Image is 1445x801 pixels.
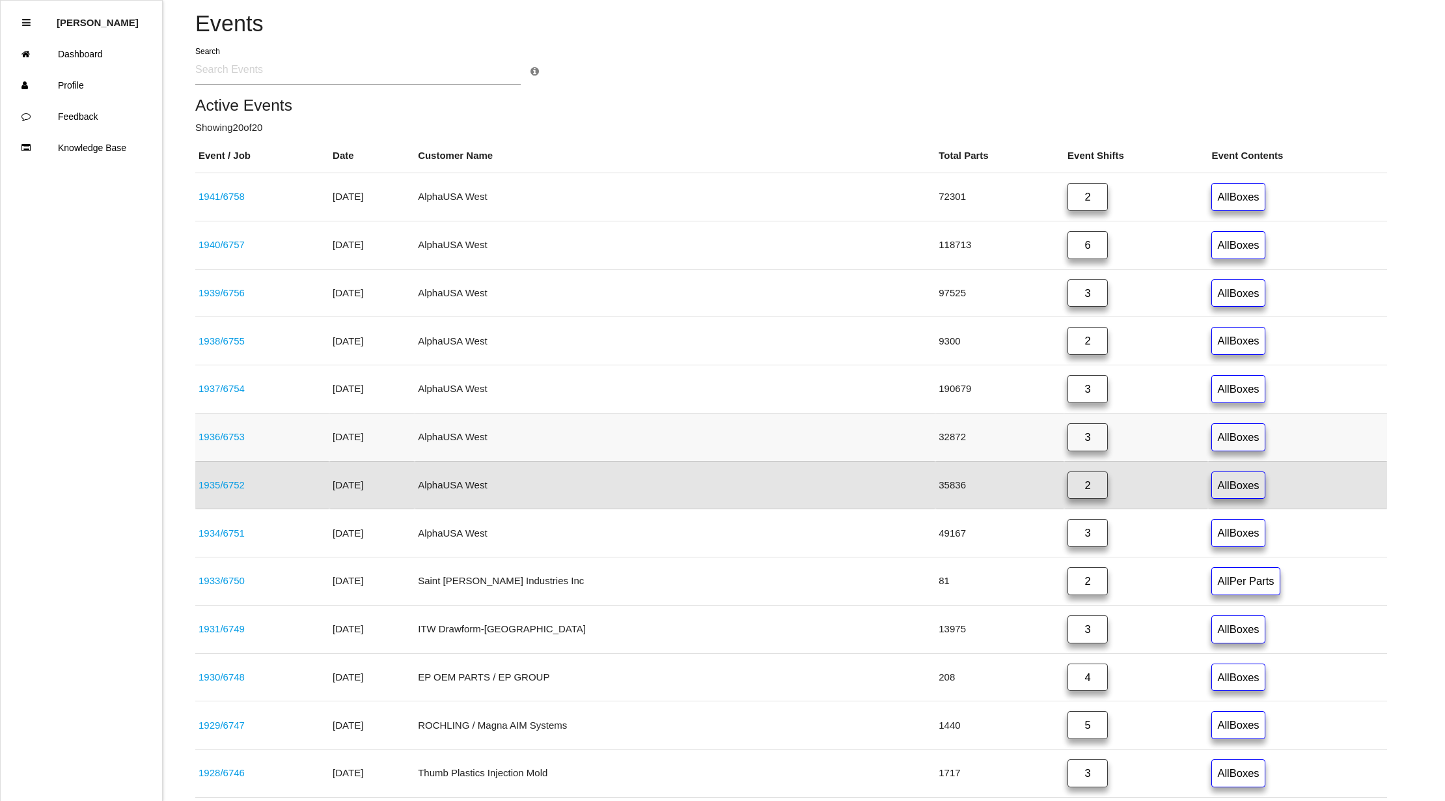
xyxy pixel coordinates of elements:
[1,70,162,101] a: Profile
[1067,279,1108,307] a: 3
[1211,519,1265,547] a: AllBoxes
[199,527,245,539] a: 1934/6751
[1067,183,1108,211] a: 2
[1064,139,1208,173] th: Event Shifts
[199,335,245,346] a: 1938/6755
[415,509,935,557] td: AlphaUSA West
[415,750,935,798] td: Thumb Plastics Injection Mold
[199,191,245,202] a: 1941/6758
[935,173,1064,221] td: 72301
[530,66,539,77] a: Search Info
[195,96,1387,114] h5: Active Events
[1211,183,1265,211] a: AllBoxes
[199,671,245,682] a: 1930/6748
[415,317,935,365] td: AlphaUSA West
[415,413,935,461] td: AlphaUSA West
[1211,423,1265,451] a: AllBoxes
[415,701,935,750] td: ROCHLING / Magna AIM Systems
[329,269,415,317] td: [DATE]
[935,317,1064,365] td: 9300
[199,383,245,394] a: 1937/6754
[329,653,415,701] td: [DATE]
[329,605,415,653] td: [DATE]
[415,365,935,414] td: AlphaUSA West
[1211,664,1265,692] a: AllBoxes
[935,701,1064,750] td: 1440
[935,221,1064,269] td: 118713
[1,38,162,70] a: Dashboard
[1,101,162,132] a: Feedback
[415,461,935,509] td: AlphaUSA West
[1211,759,1265,787] a: AllBoxes
[415,269,935,317] td: AlphaUSA West
[1211,279,1265,307] a: AllBoxes
[935,605,1064,653] td: 13975
[329,317,415,365] td: [DATE]
[1067,423,1108,451] a: 3
[199,575,245,586] a: 1933/6750
[329,461,415,509] td: [DATE]
[199,623,245,634] a: 1931/6749
[1211,615,1265,643] a: AllBoxes
[195,120,1387,135] p: Showing 20 of 20
[1211,375,1265,403] a: AllBoxes
[329,221,415,269] td: [DATE]
[329,173,415,221] td: [DATE]
[199,720,245,731] a: 1929/6747
[329,701,415,750] td: [DATE]
[1211,567,1280,595] a: AllPer Parts
[329,509,415,557] td: [DATE]
[1067,615,1108,643] a: 3
[1067,664,1108,692] a: 4
[1067,519,1108,547] a: 3
[935,509,1064,557] td: 49167
[935,139,1064,173] th: Total Parts
[1067,327,1108,355] a: 2
[1067,231,1108,259] a: 6
[935,269,1064,317] td: 97525
[195,46,220,57] label: Search
[199,287,245,298] a: 1939/6756
[1208,139,1387,173] th: Event Contents
[415,653,935,701] td: EP OEM PARTS / EP GROUP
[1211,471,1265,499] a: AllBoxes
[1067,567,1108,595] a: 2
[935,461,1064,509] td: 35836
[415,221,935,269] td: AlphaUSA West
[199,479,245,490] a: 1935/6752
[57,7,139,28] p: Diana Harris
[415,605,935,653] td: ITW Drawform-[GEOGRAPHIC_DATA]
[329,750,415,798] td: [DATE]
[935,750,1064,798] td: 1717
[1067,711,1108,739] a: 5
[329,139,415,173] th: Date
[935,557,1064,606] td: 81
[415,139,935,173] th: Customer Name
[415,557,935,606] td: Saint [PERSON_NAME] Industries Inc
[1211,231,1265,259] a: AllBoxes
[935,365,1064,414] td: 190679
[199,767,245,778] a: 1928/6746
[935,413,1064,461] td: 32872
[1,132,162,163] a: Knowledge Base
[1067,471,1108,499] a: 2
[199,239,245,250] a: 1940/6757
[329,365,415,414] td: [DATE]
[935,653,1064,701] td: 208
[1211,327,1265,355] a: AllBoxes
[195,139,329,173] th: Event / Job
[199,431,245,442] a: 1936/6753
[1067,375,1108,403] a: 3
[415,173,935,221] td: AlphaUSA West
[22,7,31,38] div: Close
[195,55,521,85] input: Search Events
[1211,711,1265,739] a: AllBoxes
[1067,759,1108,787] a: 3
[329,413,415,461] td: [DATE]
[195,12,1387,36] h4: Events
[329,557,415,606] td: [DATE]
